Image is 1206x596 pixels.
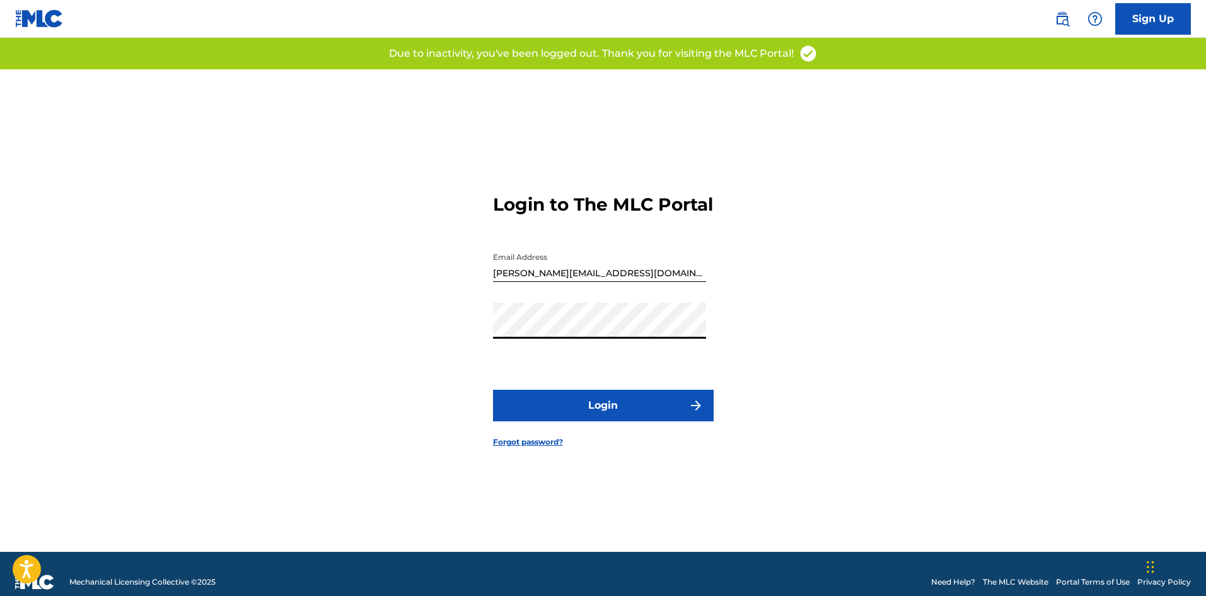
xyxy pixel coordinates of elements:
[931,576,975,588] a: Need Help?
[15,9,64,28] img: MLC Logo
[389,46,794,61] p: Due to inactivity, you've been logged out. Thank you for visiting the MLC Portal!
[1082,6,1108,32] div: Help
[1056,576,1130,588] a: Portal Terms of Use
[493,436,563,448] a: Forgot password?
[69,576,216,588] span: Mechanical Licensing Collective © 2025
[15,575,54,590] img: logo
[1143,535,1206,596] iframe: Chat Widget
[493,194,713,216] h3: Login to The MLC Portal
[1147,548,1154,586] div: Drag
[493,390,714,421] button: Login
[1137,576,1191,588] a: Privacy Policy
[688,398,704,413] img: f7272a7cc735f4ea7f67.svg
[983,576,1048,588] a: The MLC Website
[1087,11,1103,26] img: help
[1115,3,1191,35] a: Sign Up
[1050,6,1075,32] a: Public Search
[799,44,818,63] img: access
[1055,11,1070,26] img: search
